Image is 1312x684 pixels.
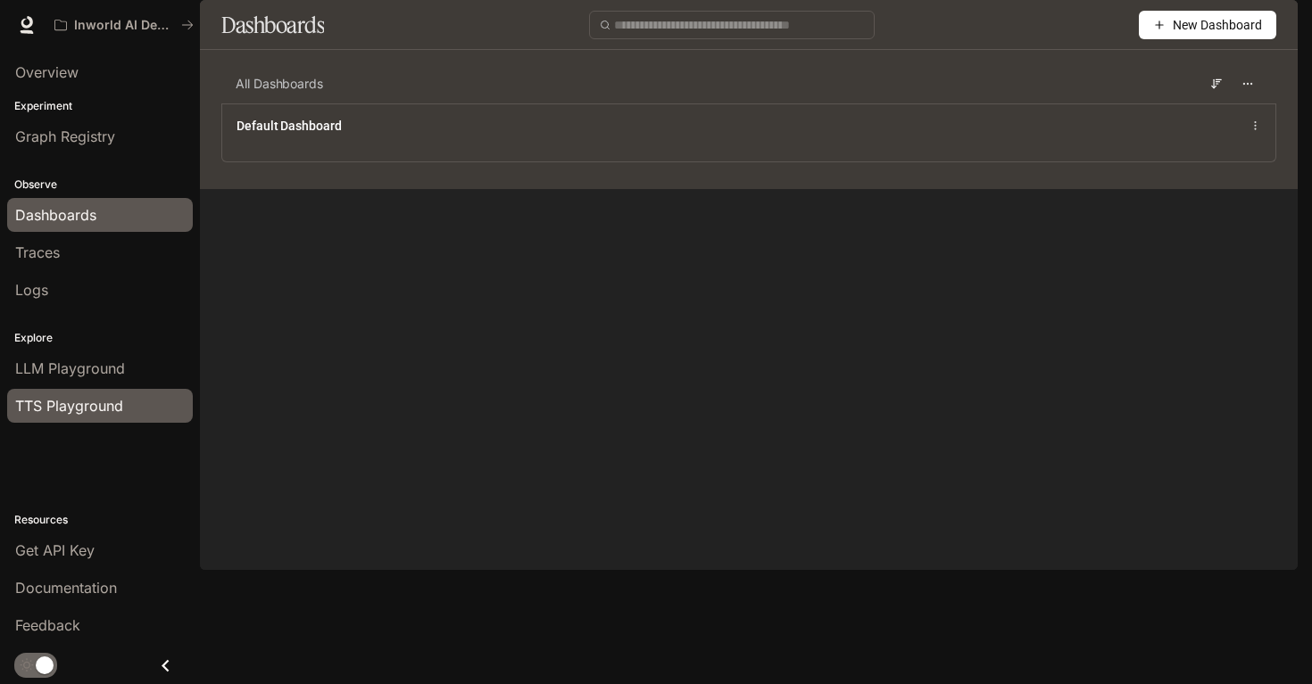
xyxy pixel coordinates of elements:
button: All workspaces [46,7,202,43]
p: Inworld AI Demos [74,18,174,33]
a: Default Dashboard [237,117,342,135]
button: New Dashboard [1139,11,1276,39]
span: New Dashboard [1173,15,1262,35]
h1: Dashboards [221,7,324,43]
span: All Dashboards [236,75,323,93]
